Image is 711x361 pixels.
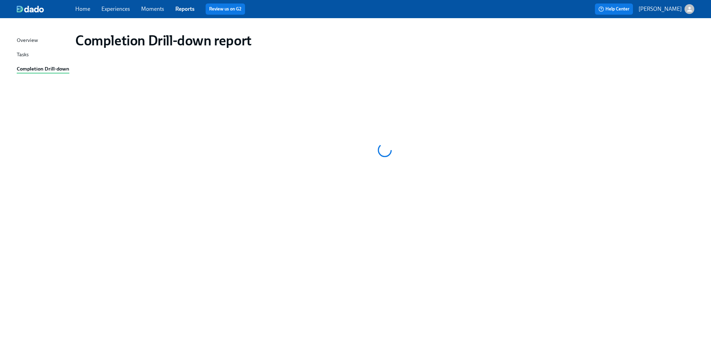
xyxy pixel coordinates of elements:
[17,51,70,59] a: Tasks
[639,4,694,14] button: [PERSON_NAME]
[17,6,75,13] a: dado
[101,6,130,12] a: Experiences
[209,6,242,13] a: Review us on G2
[17,6,44,13] img: dado
[595,3,633,15] button: Help Center
[17,51,29,59] div: Tasks
[17,36,70,45] a: Overview
[75,6,90,12] a: Home
[175,6,194,12] a: Reports
[598,6,629,13] span: Help Center
[141,6,164,12] a: Moments
[17,36,38,45] div: Overview
[75,32,252,49] h1: Completion Drill-down report
[639,5,682,13] p: [PERSON_NAME]
[206,3,245,15] button: Review us on G2
[17,65,70,74] a: Completion Drill-down
[17,65,69,74] div: Completion Drill-down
